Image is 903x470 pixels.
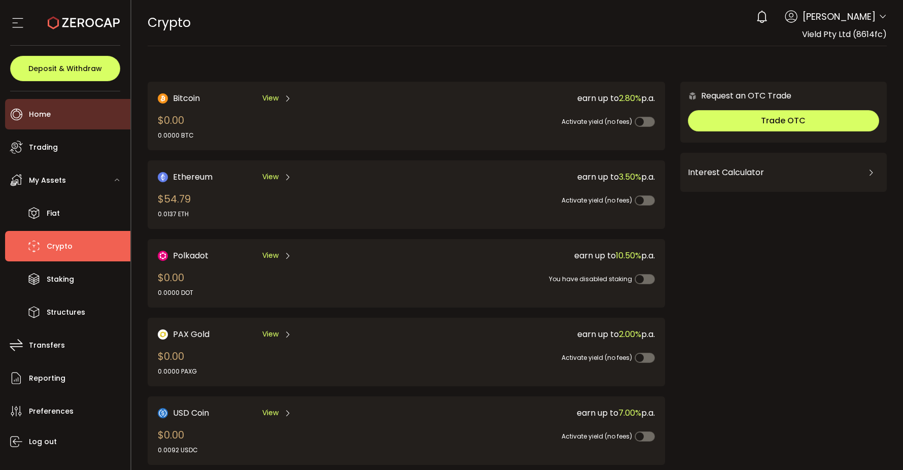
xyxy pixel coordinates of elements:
[158,113,194,140] div: $0.00
[29,434,57,449] span: Log out
[262,408,279,418] span: View
[10,56,120,81] button: Deposit & Withdraw
[262,172,279,182] span: View
[158,131,194,140] div: 0.0000 BTC
[688,160,879,185] div: Interest Calculator
[402,407,655,419] div: earn up to p.a.
[802,28,887,40] span: Vield Pty Ltd (8614fc)
[158,329,168,340] img: PAX Gold
[158,191,191,219] div: $54.79
[616,250,641,261] span: 10.50%
[618,407,641,419] span: 7.00%
[262,93,279,104] span: View
[402,92,655,105] div: earn up to p.a.
[549,275,632,283] span: You have disabled staking
[29,404,74,419] span: Preferences
[29,107,51,122] span: Home
[852,421,903,470] iframe: Chat Widget
[29,338,65,353] span: Transfers
[803,10,876,23] span: [PERSON_NAME]
[688,110,879,131] button: Trade OTC
[688,91,697,100] img: 6nGpN7MZ9FLuBP83NiajKbTRY4UzlzQtBKtCrLLspmCkSvCZHBKvY3NxgQaT5JnOQREvtQ257bXeeSTueZfAPizblJ+Fe8JwA...
[158,408,168,418] img: USD Coin
[158,93,168,104] img: Bitcoin
[148,14,191,31] span: Crypto
[28,65,102,72] span: Deposit & Withdraw
[158,349,197,376] div: $0.00
[562,432,632,441] span: Activate yield (no fees)
[173,171,213,183] span: Ethereum
[262,329,279,340] span: View
[173,328,210,341] span: PAX Gold
[562,353,632,362] span: Activate yield (no fees)
[619,171,641,183] span: 3.50%
[619,92,641,104] span: 2.80%
[562,117,632,126] span: Activate yield (no fees)
[29,371,65,386] span: Reporting
[158,210,191,219] div: 0.0137 ETH
[173,249,209,262] span: Polkadot
[158,288,193,297] div: 0.0000 DOT
[619,328,641,340] span: 2.00%
[680,89,791,102] div: Request an OTC Trade
[562,196,632,205] span: Activate yield (no fees)
[262,250,279,261] span: View
[158,427,198,455] div: $0.00
[173,407,209,419] span: USD Coin
[158,251,168,261] img: DOT
[47,272,74,287] span: Staking
[29,140,58,155] span: Trading
[402,249,655,262] div: earn up to p.a.
[402,328,655,341] div: earn up to p.a.
[47,206,60,221] span: Fiat
[158,172,168,182] img: Ethereum
[173,92,200,105] span: Bitcoin
[47,305,85,320] span: Structures
[47,239,73,254] span: Crypto
[29,173,66,188] span: My Assets
[158,270,193,297] div: $0.00
[158,367,197,376] div: 0.0000 PAXG
[402,171,655,183] div: earn up to p.a.
[761,115,806,126] span: Trade OTC
[158,446,198,455] div: 0.0092 USDC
